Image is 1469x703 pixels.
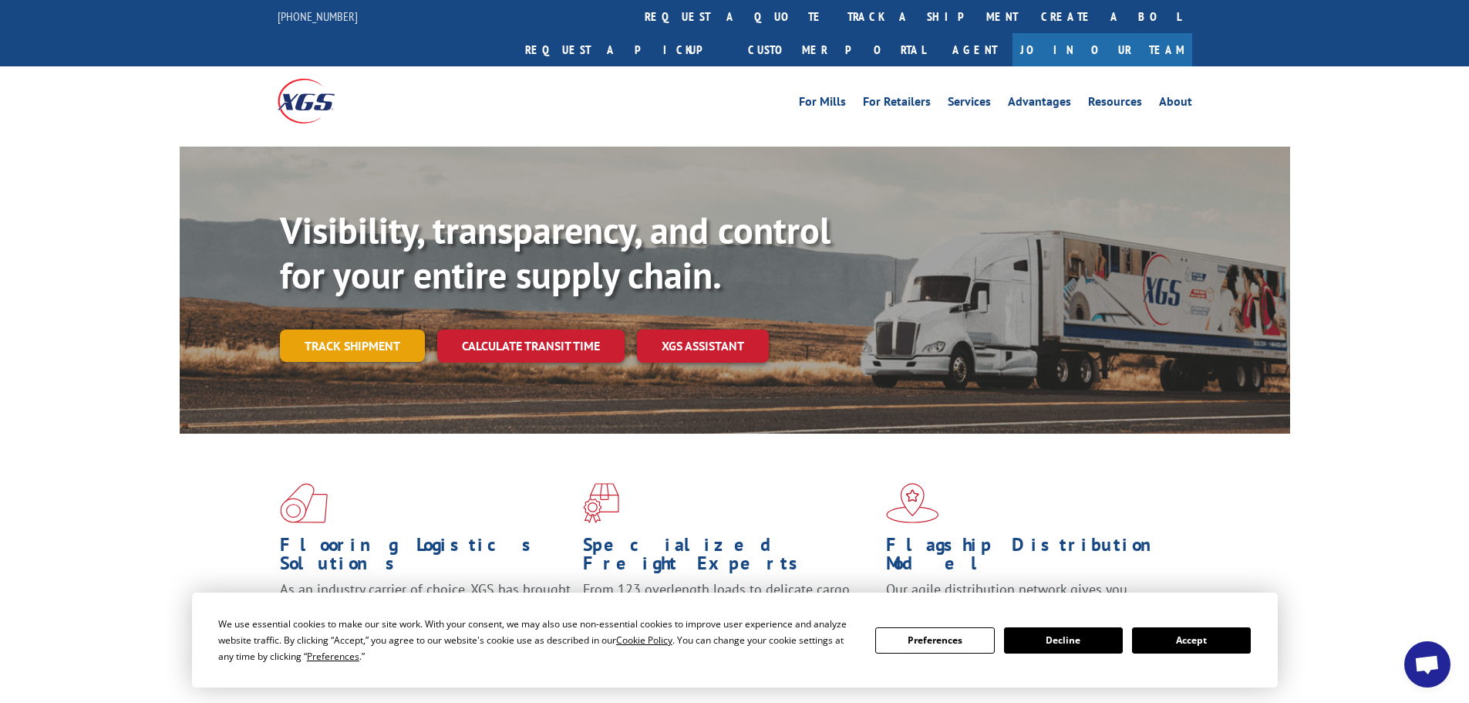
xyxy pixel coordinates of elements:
a: Track shipment [280,330,425,362]
b: Visibility, transparency, and control for your entire supply chain. [280,206,831,299]
img: xgs-icon-focused-on-flooring-red [583,483,619,523]
a: Request a pickup [514,33,736,66]
button: Decline [1004,627,1123,654]
span: Cookie Policy [616,634,672,647]
h1: Flooring Logistics Solutions [280,536,571,580]
span: Preferences [307,650,359,663]
a: Join Our Team [1012,33,1192,66]
h1: Flagship Distribution Model [886,536,1178,580]
a: Services [948,96,991,113]
a: Customer Portal [736,33,937,66]
a: For Mills [799,96,846,113]
a: XGS ASSISTANT [637,330,769,363]
div: We use essential cookies to make our site work. With your consent, we may also use non-essential ... [218,616,857,664]
a: [PHONE_NUMBER] [278,8,358,24]
a: Agent [937,33,1012,66]
img: xgs-icon-flagship-distribution-model-red [886,483,939,523]
p: From 123 overlength loads to delicate cargo, our experienced staff knows the best way to move you... [583,580,874,649]
h1: Specialized Freight Experts [583,536,874,580]
span: As an industry carrier of choice, XGS has brought innovation and dedication to flooring logistics... [280,580,571,635]
a: Calculate transit time [437,330,625,363]
img: xgs-icon-total-supply-chain-intelligence-red [280,483,328,523]
div: Cookie Consent Prompt [192,593,1278,688]
a: For Retailers [863,96,931,113]
span: Our agile distribution network gives you nationwide inventory management on demand. [886,580,1170,617]
button: Preferences [875,627,994,654]
button: Accept [1132,627,1251,654]
a: Advantages [1008,96,1071,113]
a: About [1159,96,1192,113]
a: Resources [1088,96,1142,113]
a: Open chat [1404,641,1450,688]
